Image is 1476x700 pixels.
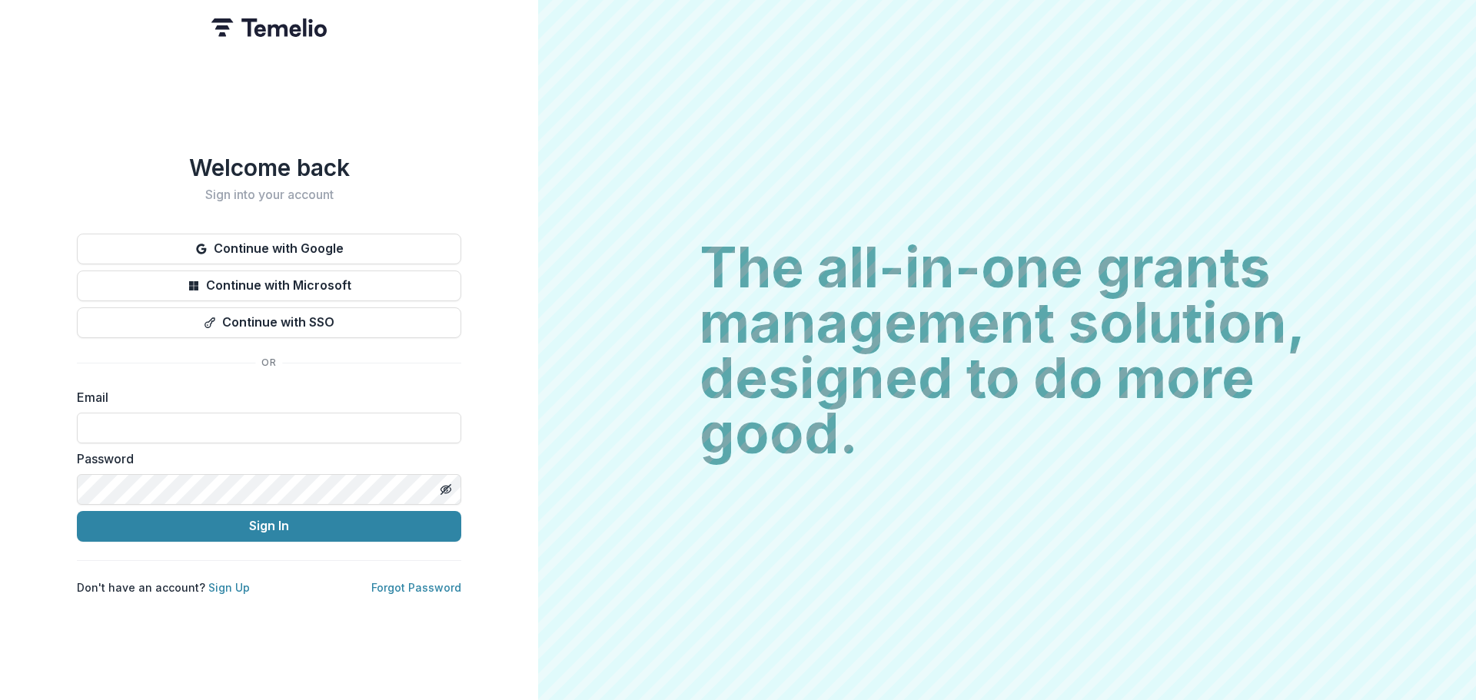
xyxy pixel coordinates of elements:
h2: Sign into your account [77,187,461,202]
button: Continue with SSO [77,307,461,338]
h1: Welcome back [77,154,461,181]
button: Continue with Microsoft [77,270,461,301]
p: Don't have an account? [77,579,250,595]
button: Sign In [77,511,461,542]
img: Temelio [211,18,327,37]
button: Continue with Google [77,234,461,264]
button: Toggle password visibility [434,477,458,502]
label: Email [77,388,452,406]
label: Password [77,450,452,468]
a: Forgot Password [371,581,461,594]
a: Sign Up [208,581,250,594]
